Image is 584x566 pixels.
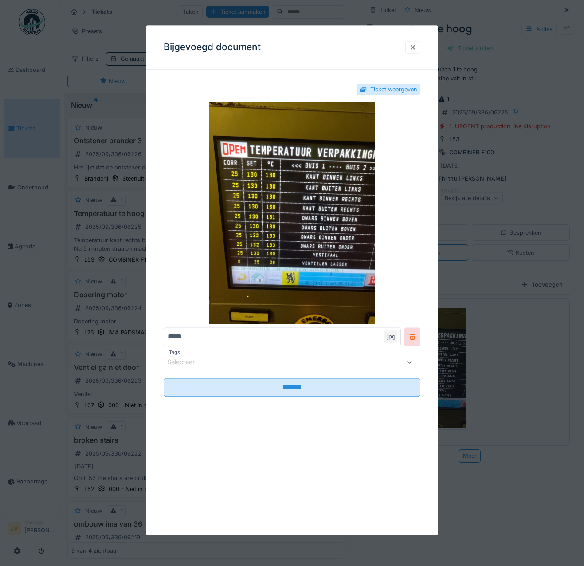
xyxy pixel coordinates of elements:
[384,331,397,343] div: .jpg
[167,358,207,367] div: Selecteer
[370,85,417,94] div: Ticket weergeven
[167,349,182,357] label: Tags
[164,102,420,324] img: dd9c4cee-ab39-46ae-9a52-2fdc7ec684c0-image.jpg
[164,42,261,53] h3: Bijgevoegd document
